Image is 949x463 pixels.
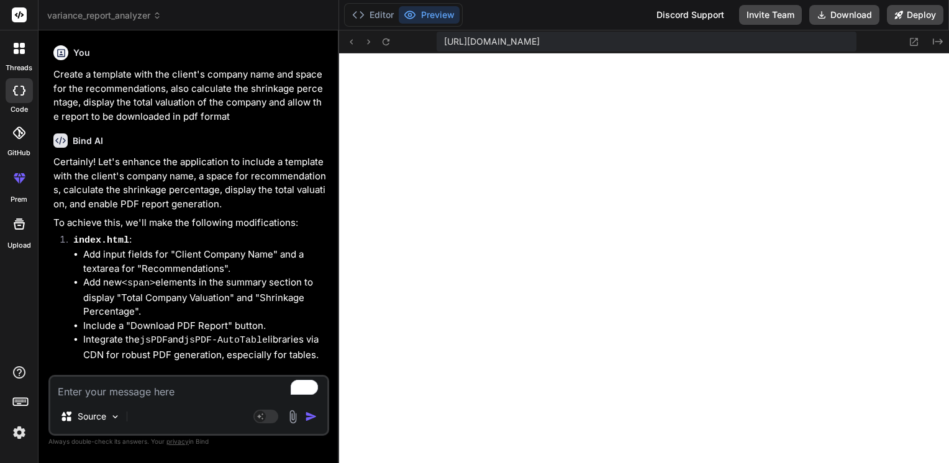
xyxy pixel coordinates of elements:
label: code [11,104,28,115]
button: Editor [347,6,399,24]
button: Download [809,5,879,25]
li: Add new elements in the summary section to display "Total Company Valuation" and "Shrinkage Perce... [83,276,327,319]
li: Add input fields for "Client Company Name" and a textarea for "Recommendations". [83,248,327,276]
code: <span> [122,278,155,289]
code: jsPDF-AutoTable [184,335,268,346]
iframe: Preview [339,53,949,463]
h6: Bind AI [73,135,103,147]
p: Always double-check its answers. Your in Bind [48,436,329,447]
li: : [63,233,327,376]
p: Create a template with the client's company name and space for the recommendations, also calculat... [53,68,327,124]
span: variance_report_analyzer [47,9,161,22]
div: Discord Support [649,5,732,25]
label: GitHub [7,148,30,158]
li: Include a "Download PDF Report" button. [83,319,327,333]
p: Certainly! Let's enhance the application to include a template with the client's company name, a ... [53,155,327,211]
h6: You [73,47,90,59]
img: attachment [286,410,300,424]
p: Source [78,410,106,423]
label: prem [11,194,27,205]
span: privacy [166,438,189,445]
p: To achieve this, we'll make the following modifications: [53,216,327,230]
img: Pick Models [110,411,120,422]
code: index.html [73,235,129,246]
textarea: To enrich screen reader interactions, please activate Accessibility in Grammarly extension settings [50,377,327,399]
code: jsPDF [140,335,168,346]
button: Preview [399,6,460,24]
img: icon [305,410,317,423]
img: settings [9,422,30,443]
span: [URL][DOMAIN_NAME] [444,35,540,48]
li: Integrate the and libraries via CDN for robust PDF generation, especially for tables. [83,333,327,362]
label: threads [6,63,32,73]
button: Deploy [887,5,943,25]
label: Upload [7,240,31,251]
button: Invite Team [739,5,802,25]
